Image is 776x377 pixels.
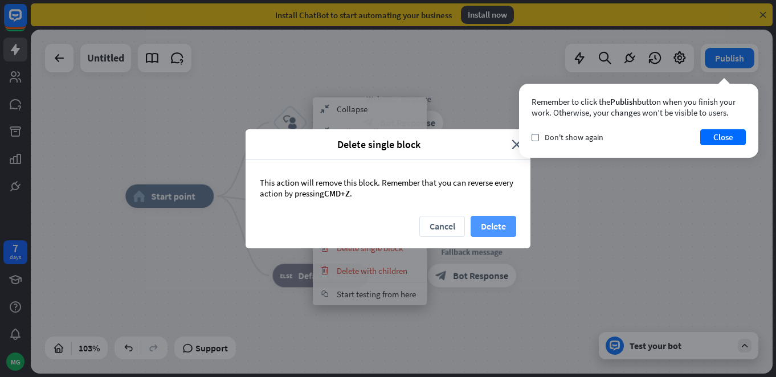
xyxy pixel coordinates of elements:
[324,188,350,199] span: CMD+Z
[246,160,530,216] div: This action will remove this block. Remember that you can reverse every action by pressing .
[9,5,43,39] button: Open LiveChat chat widget
[419,216,465,237] button: Cancel
[471,216,516,237] button: Delete
[545,132,603,142] span: Don't show again
[610,96,637,107] span: Publish
[254,138,503,151] span: Delete single block
[700,129,746,145] button: Close
[532,96,746,118] div: Remember to click the button when you finish your work. Otherwise, your changes won’t be visible ...
[512,138,522,151] i: close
